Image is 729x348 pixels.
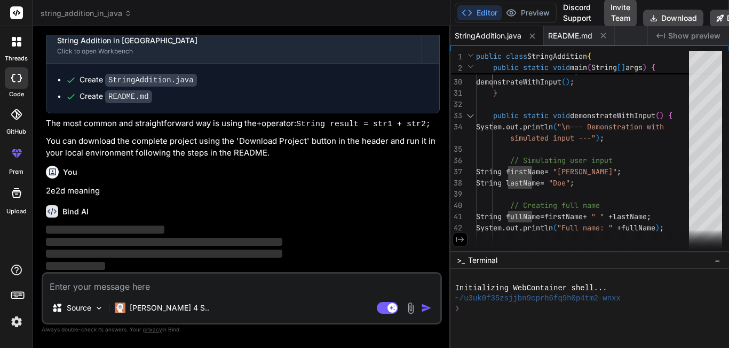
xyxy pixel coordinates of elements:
[617,63,621,72] span: [
[583,212,587,221] span: +
[46,185,440,197] p: 2e2d meaning
[519,223,523,233] span: .
[62,206,89,217] h6: Bind AI
[455,283,607,293] span: Initializing WebContainer shell...
[476,122,502,132] span: System
[57,35,411,46] div: String Addition in [GEOGRAPHIC_DATA]
[502,122,506,132] span: .
[46,28,422,63] button: String Addition in [GEOGRAPHIC_DATA]Click to open Workbench
[450,155,462,166] div: 36
[105,90,152,103] code: README.md
[46,250,282,258] span: ‌
[613,212,647,221] span: lastName
[476,223,502,233] span: System
[493,63,519,72] span: public
[668,30,720,41] span: Show preview
[450,144,462,155] div: 35
[143,326,162,332] span: privacy
[591,63,617,72] span: String
[450,177,462,189] div: 38
[63,167,77,177] h6: You
[493,111,519,120] span: public
[600,133,604,143] span: ;
[105,74,197,87] code: StringAddition.java
[548,30,592,41] span: README.md
[476,77,561,87] span: demonstrateWithInput
[617,223,621,233] span: +
[46,238,282,246] span: ‌
[643,10,703,27] button: Download
[130,303,209,313] p: [PERSON_NAME] 4 S..
[405,302,417,314] img: attachment
[544,212,583,221] span: firstName
[7,313,26,331] img: settings
[647,212,651,221] span: ;
[660,111,664,120] span: )
[596,133,600,143] span: )
[455,293,621,304] span: ~/u3uk0f35zsjjbn9cprh6fq9h0p4tm2-wnxx
[450,51,462,63] span: 1
[617,167,621,176] span: ;
[57,47,411,56] div: Click to open Workbench
[46,226,164,234] span: ‌
[540,178,544,188] span: =
[621,63,625,72] span: ]
[46,135,440,159] p: You can download the complete project using the 'Download Project' button in the header and run i...
[80,91,152,102] div: Create
[553,167,617,176] span: "[PERSON_NAME]"
[668,111,672,120] span: {
[506,122,519,132] span: out
[587,51,591,61] span: {
[557,223,613,233] span: "Full name: "
[608,212,613,221] span: +
[712,252,723,269] button: −
[450,166,462,177] div: 37
[450,211,462,222] div: 41
[715,255,720,266] span: −
[257,120,262,129] code: +
[519,122,523,132] span: .
[6,127,26,136] label: GitHub
[450,110,462,121] div: 33
[553,63,570,72] span: void
[296,120,431,129] code: String result = str1 + str2;
[450,121,462,133] div: 34
[9,167,23,176] label: prem
[655,223,660,233] span: )
[468,255,497,266] span: Terminal
[621,223,655,233] span: fullName
[94,304,104,313] img: Pick Models
[450,189,462,200] div: 39
[523,111,549,120] span: static
[115,303,125,313] img: Claude 4 Sonnet
[6,207,27,216] label: Upload
[457,255,465,266] span: >_
[523,122,553,132] span: println
[570,178,574,188] span: ;
[476,178,540,188] span: String lastName
[591,212,604,221] span: " "
[527,51,587,61] span: StringAddition
[455,30,521,41] span: StringAddition.java
[523,223,553,233] span: println
[450,76,462,88] div: 30
[450,88,462,99] div: 31
[651,63,655,72] span: {
[660,223,664,233] span: ;
[476,51,502,61] span: public
[523,63,549,72] span: static
[643,63,647,72] span: )
[557,122,664,132] span: "\n--- Demonstration with
[625,63,643,72] span: args
[570,77,574,87] span: ;
[46,262,105,270] span: ‌
[455,304,460,314] span: ❯
[9,90,24,99] label: code
[566,77,570,87] span: )
[553,111,570,120] span: void
[476,212,540,221] span: String fullName
[540,212,544,221] span: =
[421,303,432,313] img: icon
[42,324,442,335] p: Always double-check its answers. Your in Bind
[502,5,554,20] button: Preview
